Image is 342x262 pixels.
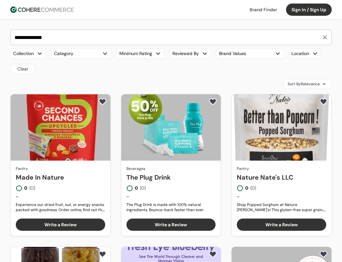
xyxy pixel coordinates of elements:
button: add to favorite [318,97,329,107]
button: Write a Review [16,219,105,231]
a: Nature Nate's LLC [237,173,326,182]
button: Sign In / Sign Up [286,4,332,16]
button: add to favorite [97,97,108,107]
a: Made In Nature [16,173,105,182]
button: add to favorite [318,249,329,259]
button: add to favorite [208,97,218,107]
a: The Plug Drink [126,173,216,182]
button: Clear [10,64,35,74]
img: Cohere Logo [10,6,74,13]
button: Write a Review [126,219,216,231]
button: Write a Review [237,219,326,231]
button: add to favorite [208,249,218,259]
span: Sort By Relevance [288,81,320,87]
button: add to favorite [97,249,108,259]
